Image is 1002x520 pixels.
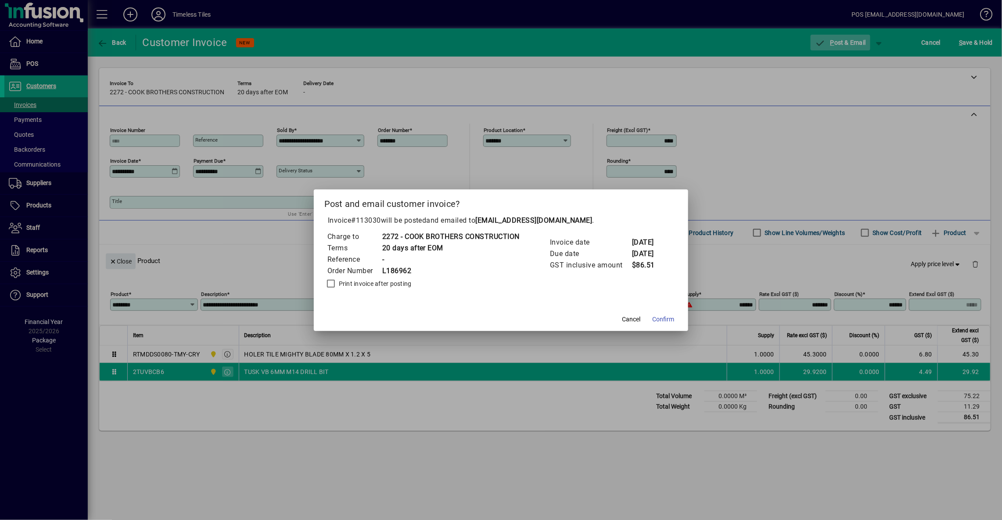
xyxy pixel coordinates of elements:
[632,237,667,248] td: [DATE]
[351,216,381,224] span: #113030
[632,248,667,260] td: [DATE]
[549,237,632,248] td: Invoice date
[652,315,674,324] span: Confirm
[617,312,645,328] button: Cancel
[382,231,520,242] td: 2272 - COOK BROTHERS CONSTRUCTION
[324,215,678,226] p: Invoice will be posted .
[632,260,667,271] td: $86.51
[314,189,689,215] h2: Post and email customer invoice?
[549,248,632,260] td: Due date
[327,254,382,265] td: Reference
[382,265,520,277] td: L186962
[549,260,632,271] td: GST inclusive amount
[382,254,520,265] td: -
[337,279,412,288] label: Print invoice after posting
[327,242,382,254] td: Terms
[427,216,593,224] span: and emailed to
[622,315,640,324] span: Cancel
[327,265,382,277] td: Order Number
[327,231,382,242] td: Charge to
[649,312,678,328] button: Confirm
[476,216,593,224] b: [EMAIL_ADDRESS][DOMAIN_NAME]
[382,242,520,254] td: 20 days after EOM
